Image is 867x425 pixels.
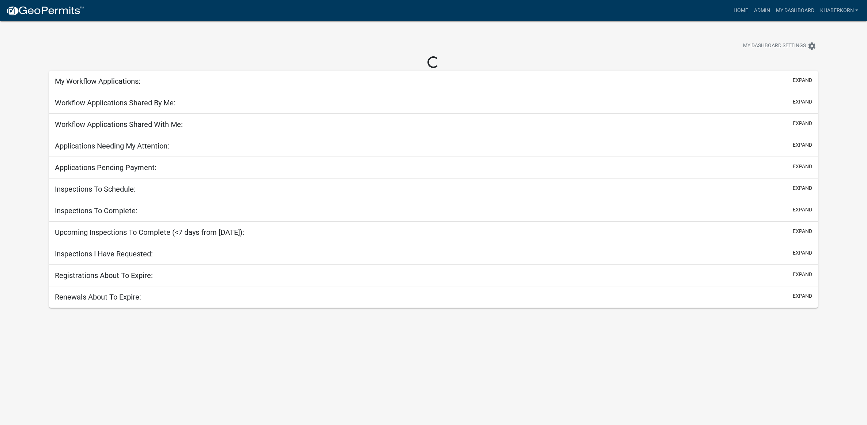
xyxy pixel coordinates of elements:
button: expand [793,98,812,106]
button: expand [793,141,812,149]
h5: Inspections To Schedule: [55,185,136,193]
h5: My Workflow Applications: [55,77,140,86]
h5: Upcoming Inspections To Complete (<7 days from [DATE]): [55,228,244,237]
h5: Registrations About To Expire: [55,271,153,280]
h5: Renewals About To Expire: [55,293,141,301]
button: expand [793,271,812,278]
span: My Dashboard Settings [743,42,806,50]
a: khaberkorn [817,4,861,18]
h5: Inspections To Complete: [55,206,137,215]
button: expand [793,120,812,127]
button: My Dashboard Settingssettings [737,39,822,53]
a: Admin [751,4,773,18]
button: expand [793,292,812,300]
button: expand [793,227,812,235]
button: expand [793,163,812,170]
h5: Inspections I Have Requested: [55,249,153,258]
h5: Workflow Applications Shared With Me: [55,120,183,129]
button: expand [793,206,812,214]
a: My Dashboard [773,4,817,18]
a: Home [731,4,751,18]
button: expand [793,76,812,84]
h5: Applications Needing My Attention: [55,142,169,150]
h5: Applications Pending Payment: [55,163,157,172]
button: expand [793,249,812,257]
button: expand [793,184,812,192]
i: settings [807,42,816,50]
h5: Workflow Applications Shared By Me: [55,98,176,107]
